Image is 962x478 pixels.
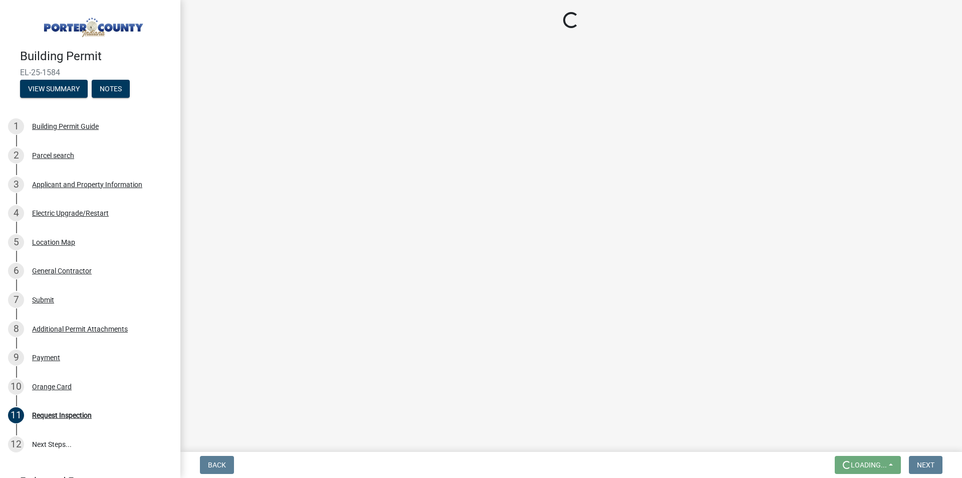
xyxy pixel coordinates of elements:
[32,412,92,419] div: Request Inspection
[8,436,24,452] div: 12
[32,326,128,333] div: Additional Permit Attachments
[8,379,24,395] div: 10
[909,456,942,474] button: Next
[835,456,901,474] button: Loading...
[32,354,60,361] div: Payment
[8,292,24,308] div: 7
[32,181,142,188] div: Applicant and Property Information
[32,210,109,217] div: Electric Upgrade/Restart
[8,321,24,337] div: 8
[851,461,887,469] span: Loading...
[32,383,72,390] div: Orange Card
[20,85,88,93] wm-modal-confirm: Summary
[20,49,172,64] h4: Building Permit
[20,68,160,77] span: EL-25-1584
[32,123,99,130] div: Building Permit Guide
[32,239,75,246] div: Location Map
[8,350,24,366] div: 9
[20,80,88,98] button: View Summary
[92,85,130,93] wm-modal-confirm: Notes
[20,11,164,39] img: Porter County, Indiana
[8,118,24,134] div: 1
[208,461,226,469] span: Back
[8,177,24,193] div: 3
[8,205,24,221] div: 4
[32,267,92,274] div: General Contractor
[200,456,234,474] button: Back
[917,461,934,469] span: Next
[8,234,24,250] div: 5
[8,147,24,164] div: 2
[32,152,74,159] div: Parcel search
[8,263,24,279] div: 6
[32,296,54,303] div: Submit
[8,407,24,423] div: 11
[92,80,130,98] button: Notes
